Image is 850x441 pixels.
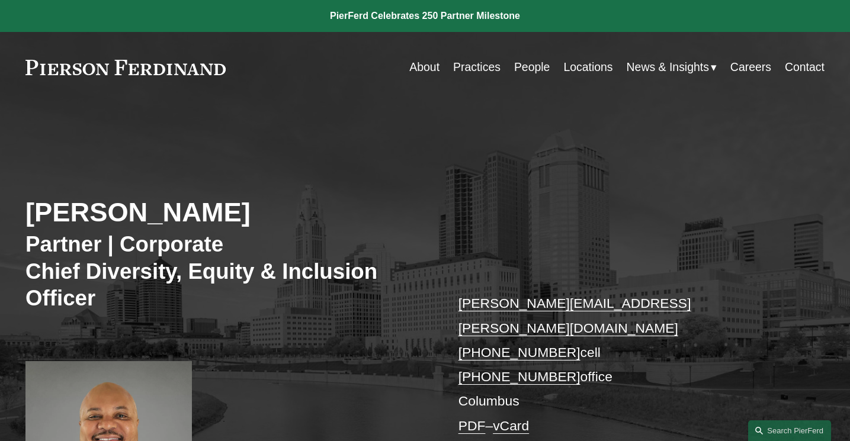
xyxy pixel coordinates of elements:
a: Practices [453,56,501,79]
a: [PHONE_NUMBER] [458,345,580,360]
p: cell office Columbus – [458,291,791,437]
a: Locations [563,56,612,79]
a: folder dropdown [627,56,717,79]
h3: Partner | Corporate Chief Diversity, Equity & Inclusion Officer [25,231,425,311]
a: PDF [458,418,486,433]
a: Careers [730,56,771,79]
a: [PERSON_NAME][EMAIL_ADDRESS][PERSON_NAME][DOMAIN_NAME] [458,295,691,335]
a: Search this site [748,420,831,441]
a: People [514,56,550,79]
a: Contact [785,56,825,79]
a: About [409,56,440,79]
h2: [PERSON_NAME] [25,197,425,229]
span: News & Insights [627,57,709,78]
a: vCard [493,418,529,433]
a: [PHONE_NUMBER] [458,369,580,384]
